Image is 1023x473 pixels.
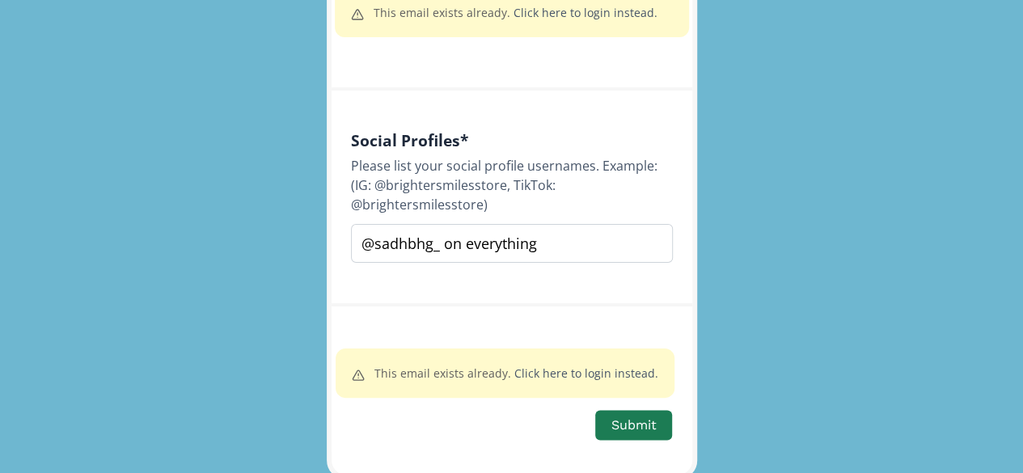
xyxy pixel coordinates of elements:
div: Please list your social profile usernames. Example: (IG: @brightersmilesstore, TikTok: @brighters... [351,156,673,214]
div: This email exists already. [374,4,657,21]
a: Click here to login instead. [514,5,657,20]
a: Click here to login instead. [514,365,658,381]
h4: Social Profiles * [351,131,673,150]
button: Submit [595,410,671,440]
div: This email exists already. [374,365,658,382]
input: Type your answer here... [351,224,673,263]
